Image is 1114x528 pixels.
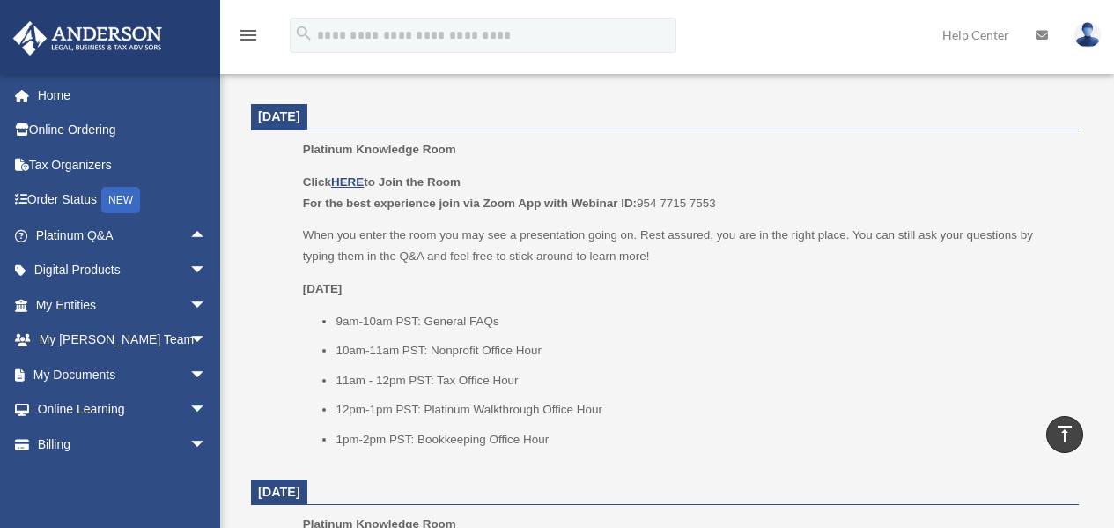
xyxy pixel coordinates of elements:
[294,24,314,43] i: search
[12,182,233,219] a: Order StatusNEW
[238,25,259,46] i: menu
[336,429,1066,450] li: 1pm-2pm PST: Bookkeeping Office Hour
[303,143,456,156] span: Platinum Knowledge Room
[336,340,1066,361] li: 10am-11am PST: Nonprofit Office Hour
[1046,416,1083,453] a: vertical_align_top
[258,485,300,499] span: [DATE]
[303,197,637,210] b: For the best experience join via Zoom App with Webinar ID:
[303,172,1066,213] p: 954 7715 7553
[101,187,140,213] div: NEW
[12,253,233,288] a: Digital Productsarrow_drop_down
[303,175,461,189] b: Click to Join the Room
[336,399,1066,420] li: 12pm-1pm PST: Platinum Walkthrough Office Hour
[12,113,233,148] a: Online Ordering
[12,218,233,253] a: Platinum Q&Aarrow_drop_up
[12,392,233,428] a: Online Learningarrow_drop_down
[12,287,233,323] a: My Entitiesarrow_drop_down
[12,427,233,462] a: Billingarrow_drop_down
[331,175,364,189] a: HERE
[303,282,343,295] u: [DATE]
[189,287,225,323] span: arrow_drop_down
[189,357,225,393] span: arrow_drop_down
[1054,423,1075,444] i: vertical_align_top
[189,427,225,463] span: arrow_drop_down
[12,357,233,392] a: My Documentsarrow_drop_down
[238,31,259,46] a: menu
[189,323,225,359] span: arrow_drop_down
[336,370,1066,391] li: 11am - 12pm PST: Tax Office Hour
[189,392,225,428] span: arrow_drop_down
[12,78,233,113] a: Home
[189,253,225,289] span: arrow_drop_down
[189,218,225,254] span: arrow_drop_up
[336,311,1066,332] li: 9am-10am PST: General FAQs
[12,147,233,182] a: Tax Organizers
[1074,22,1101,48] img: User Pic
[12,462,233,497] a: Events Calendar
[12,323,233,358] a: My [PERSON_NAME] Teamarrow_drop_down
[8,21,167,56] img: Anderson Advisors Platinum Portal
[258,109,300,123] span: [DATE]
[303,225,1066,266] p: When you enter the room you may see a presentation going on. Rest assured, you are in the right p...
